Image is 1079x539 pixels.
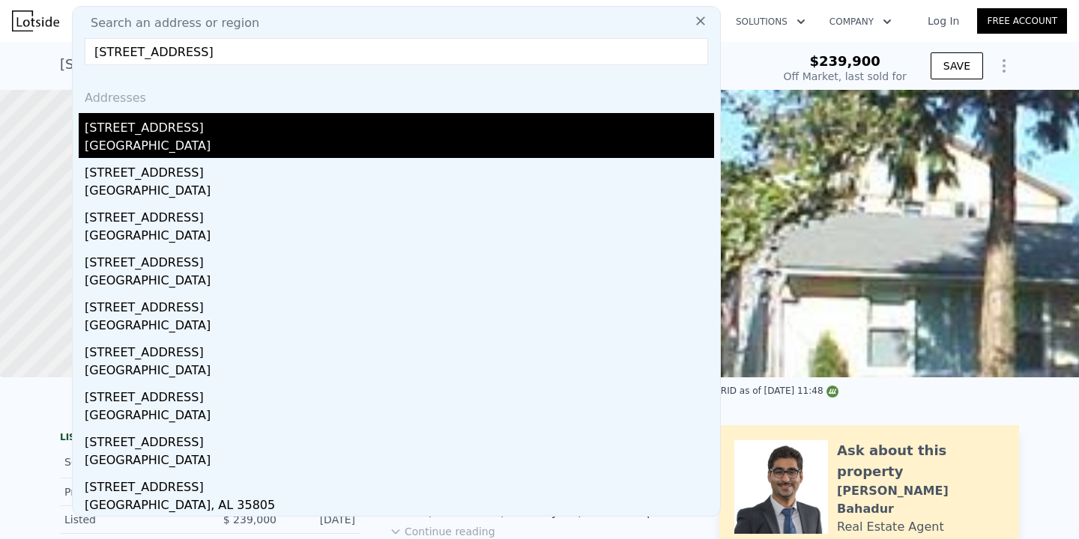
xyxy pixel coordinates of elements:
[390,524,495,539] button: Continue reading
[85,472,714,496] div: [STREET_ADDRESS]
[817,8,904,35] button: Company
[64,452,198,472] div: Sold
[85,293,714,317] div: [STREET_ADDRESS]
[85,317,714,338] div: [GEOGRAPHIC_DATA]
[85,113,714,137] div: [STREET_ADDRESS]
[837,440,1004,482] div: Ask about this property
[60,54,534,75] div: [STREET_ADDRESS][PERSON_NAME] , [GEOGRAPHIC_DATA] , WA 98178
[977,8,1067,34] a: Free Account
[60,431,360,446] div: LISTING & SALE HISTORY
[85,182,714,203] div: [GEOGRAPHIC_DATA]
[85,137,714,158] div: [GEOGRAPHIC_DATA]
[85,406,714,427] div: [GEOGRAPHIC_DATA]
[837,482,1004,518] div: [PERSON_NAME] Bahadur
[85,272,714,293] div: [GEOGRAPHIC_DATA]
[85,248,714,272] div: [STREET_ADDRESS]
[85,362,714,383] div: [GEOGRAPHIC_DATA]
[784,69,907,84] div: Off Market, last sold for
[288,512,355,527] div: [DATE]
[837,518,944,536] div: Real Estate Agent
[85,203,714,227] div: [STREET_ADDRESS]
[724,8,817,35] button: Solutions
[85,383,714,406] div: [STREET_ADDRESS]
[85,427,714,451] div: [STREET_ADDRESS]
[79,14,259,32] span: Search an address or region
[64,484,198,499] div: Price Increase
[85,38,708,65] input: Enter an address, city, region, neighborhood or zip code
[79,77,714,113] div: Addresses
[223,514,276,526] span: $ 239,000
[85,496,714,517] div: [GEOGRAPHIC_DATA], AL 35805
[826,386,838,398] img: NWMLS Logo
[12,10,59,31] img: Lotside
[989,51,1019,81] button: Show Options
[931,52,983,79] button: SAVE
[85,451,714,472] div: [GEOGRAPHIC_DATA]
[85,338,714,362] div: [STREET_ADDRESS]
[85,158,714,182] div: [STREET_ADDRESS]
[910,13,977,28] a: Log In
[85,227,714,248] div: [GEOGRAPHIC_DATA]
[64,512,198,527] div: Listed
[809,53,880,69] span: $239,900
